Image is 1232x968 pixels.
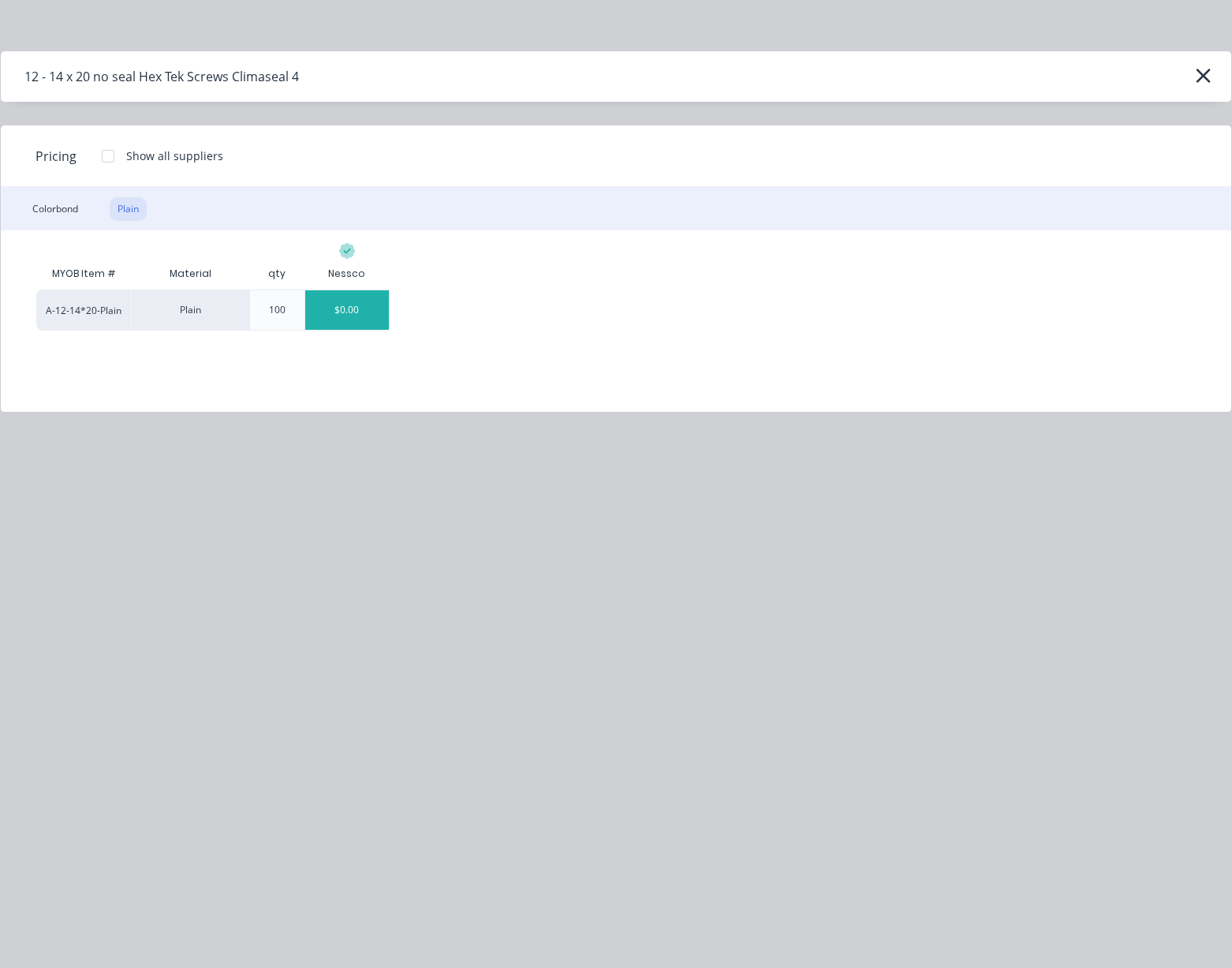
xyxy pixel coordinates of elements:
div: Colorbond [24,197,86,221]
div: Material [131,258,249,290]
div: 100 [269,303,286,317]
div: Plain [110,197,147,221]
div: MYOB Item # [36,258,131,290]
div: Plain [131,290,249,331]
div: Show all suppliers [126,148,223,164]
div: A-12-14*20-Plain [36,290,131,331]
span: Pricing [35,147,77,166]
div: 12 - 14 x 20 no seal Hex Tek Screws Climaseal 4 [24,67,299,86]
div: Nessco [328,267,365,281]
div: qty [256,254,298,293]
div: $0.00 [305,290,390,330]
